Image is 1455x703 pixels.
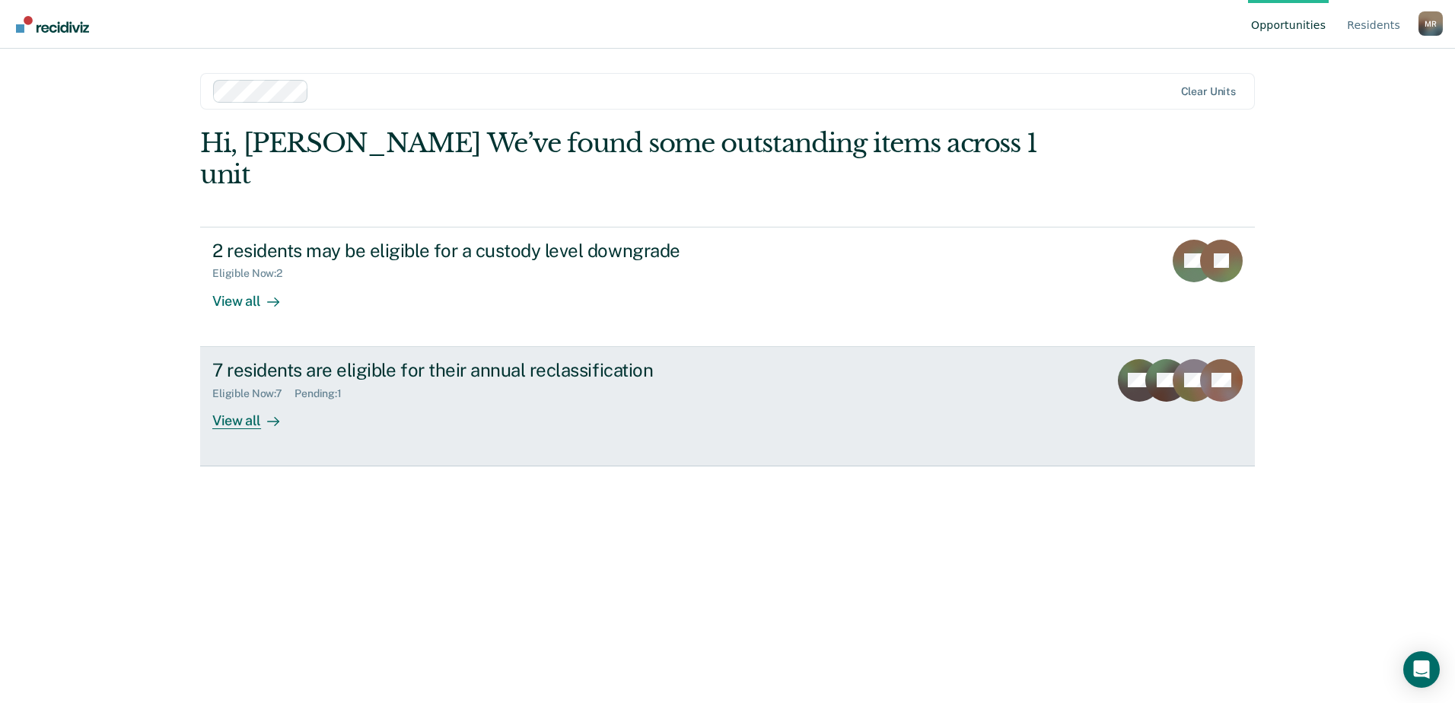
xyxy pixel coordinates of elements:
[200,128,1044,190] div: Hi, [PERSON_NAME] We’ve found some outstanding items across 1 unit
[212,359,747,381] div: 7 residents are eligible for their annual reclassification
[16,16,89,33] img: Recidiviz
[212,240,747,262] div: 2 residents may be eligible for a custody level downgrade
[200,227,1255,347] a: 2 residents may be eligible for a custody level downgradeEligible Now:2View all
[295,387,354,400] div: Pending : 1
[212,267,295,280] div: Eligible Now : 2
[1418,11,1443,36] button: Profile dropdown button
[212,399,298,429] div: View all
[212,280,298,310] div: View all
[1418,11,1443,36] div: M R
[1181,85,1237,98] div: Clear units
[212,387,295,400] div: Eligible Now : 7
[200,347,1255,466] a: 7 residents are eligible for their annual reclassificationEligible Now:7Pending:1View all
[1403,651,1440,688] div: Open Intercom Messenger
